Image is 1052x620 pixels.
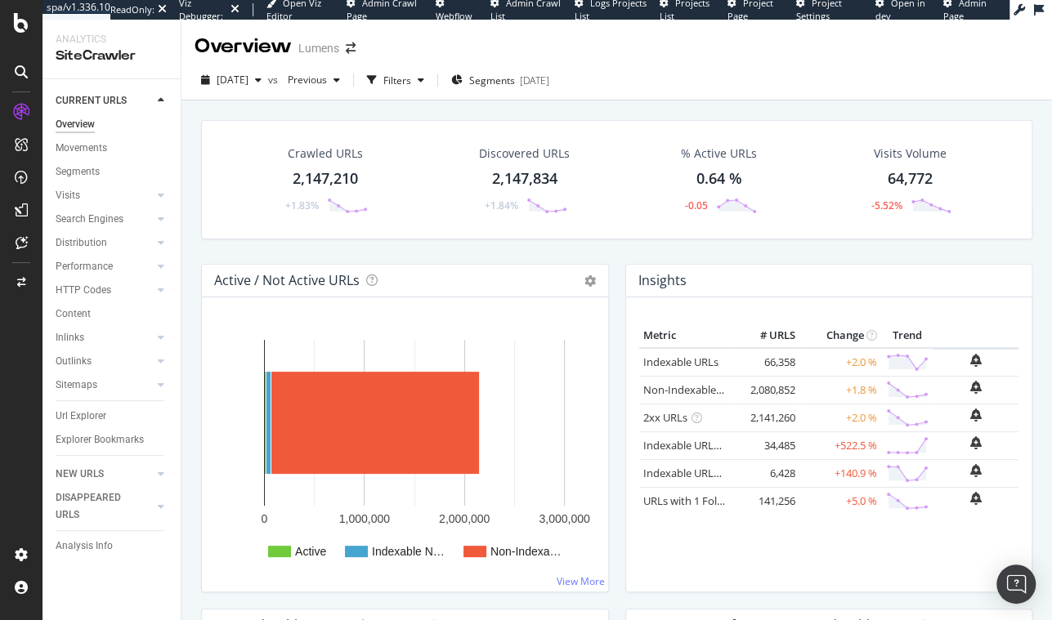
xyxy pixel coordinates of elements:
[339,512,390,525] text: 1,000,000
[643,355,718,369] a: Indexable URLs
[56,116,95,133] div: Overview
[110,3,154,16] div: ReadOnly:
[734,323,799,348] th: # URLS
[490,545,561,558] text: Non-Indexa…
[56,466,153,483] a: NEW URLS
[970,354,982,367] div: bell-plus
[643,493,763,508] a: URLs with 1 Follow Inlink
[56,353,153,370] a: Outlinks
[479,145,570,162] div: Discovered URLs
[436,10,472,22] span: Webflow
[799,323,881,348] th: Change
[643,466,821,480] a: Indexable URLs with Bad Description
[871,198,902,212] div: -5.52%
[799,487,881,515] td: +5.0 %
[56,211,153,228] a: Search Engines
[372,545,445,558] text: Indexable N…
[638,270,687,292] h4: Insights
[56,306,91,323] div: Content
[469,74,515,87] span: Segments
[56,489,153,524] a: DISAPPEARED URLS
[888,168,933,190] div: 64,772
[56,353,92,370] div: Outlinks
[970,492,982,505] div: bell-plus
[56,234,153,252] a: Distribution
[56,282,111,299] div: HTTP Codes
[56,306,169,323] a: Content
[874,145,947,162] div: Visits Volume
[56,234,107,252] div: Distribution
[56,377,153,394] a: Sitemaps
[970,408,982,422] div: bell-plus
[56,329,84,346] div: Inlinks
[214,270,360,292] h4: Active / Not Active URLs
[383,74,411,87] div: Filters
[734,404,799,431] td: 2,141,260
[195,67,268,93] button: [DATE]
[56,116,169,133] a: Overview
[799,459,881,487] td: +140.9 %
[696,168,742,190] div: 0.64 %
[681,145,757,162] div: % Active URLs
[281,67,347,93] button: Previous
[288,145,363,162] div: Crawled URLs
[881,323,933,348] th: Trend
[643,382,743,397] a: Non-Indexable URLs
[685,198,708,212] div: -0.05
[584,275,596,287] i: Options
[56,282,153,299] a: HTTP Codes
[56,187,80,204] div: Visits
[639,323,734,348] th: Metric
[734,459,799,487] td: 6,428
[643,438,780,453] a: Indexable URLs with Bad H1
[439,512,490,525] text: 2,000,000
[293,168,358,190] div: 2,147,210
[970,381,982,394] div: bell-plus
[56,537,169,555] a: Analysis Info
[360,67,431,93] button: Filters
[295,545,326,558] text: Active
[643,410,687,425] a: 2xx URLs
[56,431,169,448] a: Explorer Bookmarks
[285,198,319,212] div: +1.83%
[996,564,1036,604] div: Open Intercom Messenger
[970,464,982,477] div: bell-plus
[281,73,327,87] span: Previous
[56,258,153,275] a: Performance
[799,431,881,459] td: +522.5 %
[56,33,168,47] div: Analytics
[262,512,268,525] text: 0
[195,33,292,60] div: Overview
[346,42,356,54] div: arrow-right-arrow-left
[56,258,113,275] div: Performance
[539,512,589,525] text: 3,000,000
[56,537,113,555] div: Analysis Info
[56,140,107,157] div: Movements
[217,73,248,87] span: 2025 Aug. 3rd
[557,574,605,588] a: View More
[734,431,799,459] td: 34,485
[298,40,339,56] div: Lumens
[56,92,127,109] div: CURRENT URLS
[520,74,549,87] div: [DATE]
[215,323,591,578] svg: A chart.
[56,329,153,346] a: Inlinks
[56,377,97,394] div: Sitemaps
[56,92,153,109] a: CURRENT URLS
[56,211,123,228] div: Search Engines
[492,168,557,190] div: 2,147,834
[56,431,144,448] div: Explorer Bookmarks
[56,408,106,425] div: Url Explorer
[56,163,169,181] a: Segments
[268,73,281,87] span: vs
[56,187,153,204] a: Visits
[734,348,799,377] td: 66,358
[799,348,881,377] td: +2.0 %
[56,163,100,181] div: Segments
[56,408,169,425] a: Url Explorer
[56,489,138,524] div: DISAPPEARED URLS
[799,404,881,431] td: +2.0 %
[56,47,168,65] div: SiteCrawler
[445,67,556,93] button: Segments[DATE]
